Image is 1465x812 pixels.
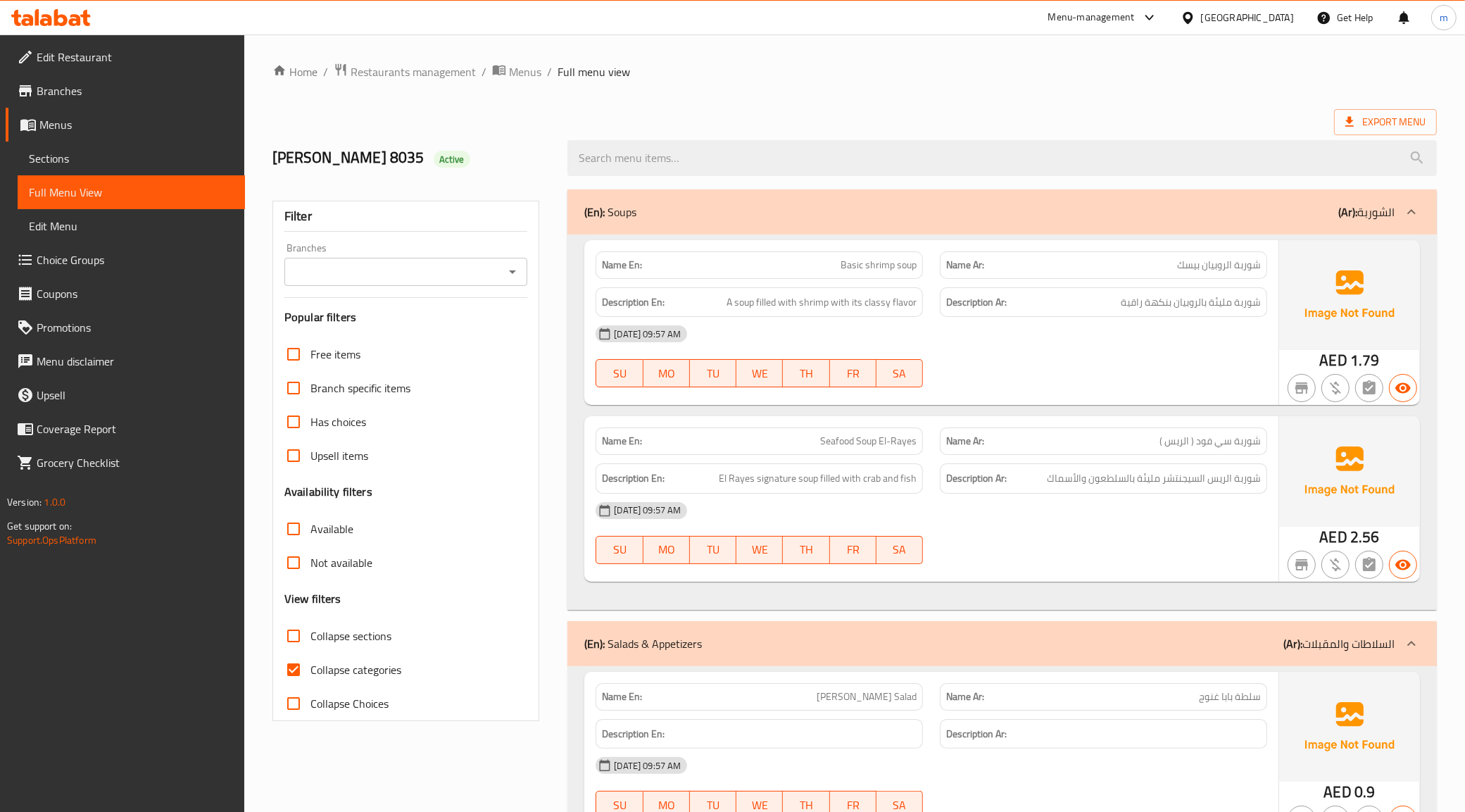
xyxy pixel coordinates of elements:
p: Salads & Appetizers [584,635,702,652]
b: (Ar): [1283,633,1302,654]
a: Grocery Checklist [6,446,245,480]
span: Choice Groups [37,251,234,268]
button: FR [830,536,876,564]
span: Upsell [37,387,234,404]
a: Menu disclaimer [6,344,245,378]
strong: Description En: [602,294,665,311]
button: TH [783,536,829,564]
span: 1.0.0 [44,493,65,511]
span: Upsell items [310,447,368,464]
span: A soup filled with shrimp with its classy flavor [727,294,917,311]
strong: Name En: [602,258,642,273]
img: Ae5nvW7+0k+MAAAAAElFTkSuQmCC [1279,416,1420,526]
span: Collapse Choices [310,695,389,712]
h2: [PERSON_NAME] 8035 [272,147,551,168]
span: Branch specific items [310,380,410,396]
b: (Ar): [1338,201,1357,223]
span: SA [882,363,917,384]
button: Not branch specific item [1288,374,1316,402]
span: Sections [29,150,234,167]
button: Available [1389,374,1417,402]
a: Sections [18,142,245,175]
div: Menu-management [1048,9,1135,26]
b: (En): [584,201,605,223]
button: FR [830,359,876,387]
a: Upsell [6,378,245,412]
a: Branches [6,74,245,108]
button: WE [736,359,783,387]
span: 2.56 [1350,523,1380,551]
span: Menu disclaimer [37,353,234,370]
a: Coverage Report [6,412,245,446]
span: SU [602,539,637,560]
button: SA [876,536,923,564]
span: El Rayes signature soup filled with crab and fish [719,470,917,487]
span: Grocery Checklist [37,454,234,471]
button: SU [596,536,643,564]
button: TH [783,359,829,387]
span: شوربة سي فود ( الريس ) [1159,434,1261,449]
span: Available [310,520,353,537]
strong: Name Ar: [946,258,984,273]
span: MO [649,363,684,384]
a: Menus [6,108,245,142]
button: SA [876,359,923,387]
button: TU [690,536,736,564]
span: Coverage Report [37,420,234,437]
p: Soups [584,204,636,220]
button: Open [503,262,522,282]
span: WE [742,363,777,384]
button: MO [643,536,690,564]
a: Choice Groups [6,243,245,277]
span: Basic shrimp soup [841,258,917,273]
a: Menus [492,63,541,81]
span: MO [649,539,684,560]
span: Free items [310,346,360,363]
a: Edit Restaurant [6,40,245,74]
strong: Description En: [602,470,665,487]
span: FR [836,539,871,560]
strong: Name En: [602,434,642,449]
strong: Name Ar: [946,434,984,449]
p: الشوربة [1338,204,1395,220]
a: Full Menu View [18,175,245,209]
span: Version: [7,493,42,511]
span: [PERSON_NAME] Salad [817,689,917,704]
strong: Description Ar: [946,725,1007,743]
li: / [323,63,328,80]
button: TU [690,359,736,387]
strong: Description Ar: [946,294,1007,311]
h3: Availability filters [284,484,372,500]
button: Not has choices [1355,551,1383,579]
a: Home [272,63,317,80]
div: (En): Soups(Ar):الشوربة [567,235,1437,610]
img: Ae5nvW7+0k+MAAAAAElFTkSuQmCC [1279,672,1420,782]
span: Coupons [37,285,234,302]
span: Get support on: [7,517,72,535]
a: Promotions [6,311,245,344]
span: [DATE] 09:57 AM [608,504,686,517]
span: Menus [509,63,541,80]
span: Has choices [310,413,366,430]
button: Not branch specific item [1288,551,1316,579]
span: AED [1324,778,1352,806]
h3: View filters [284,591,341,607]
span: سلطة بابا غنوج [1199,689,1261,704]
div: Filter [284,201,528,232]
span: Seafood Soup El-Rayes [820,434,917,449]
span: WE [742,539,777,560]
span: Edit Menu [29,218,234,235]
div: [GEOGRAPHIC_DATA] [1201,10,1294,25]
li: / [547,63,552,80]
span: TU [696,363,731,384]
b: (En): [584,633,605,654]
input: search [567,140,1437,176]
span: [DATE] 09:57 AM [608,759,686,773]
a: Coupons [6,277,245,311]
span: Restaurants management [351,63,476,80]
span: Edit Restaurant [37,49,234,65]
p: السلاطات والمقبلات [1283,635,1395,652]
span: Collapse categories [310,661,401,678]
button: WE [736,536,783,564]
h3: Popular filters [284,309,528,325]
